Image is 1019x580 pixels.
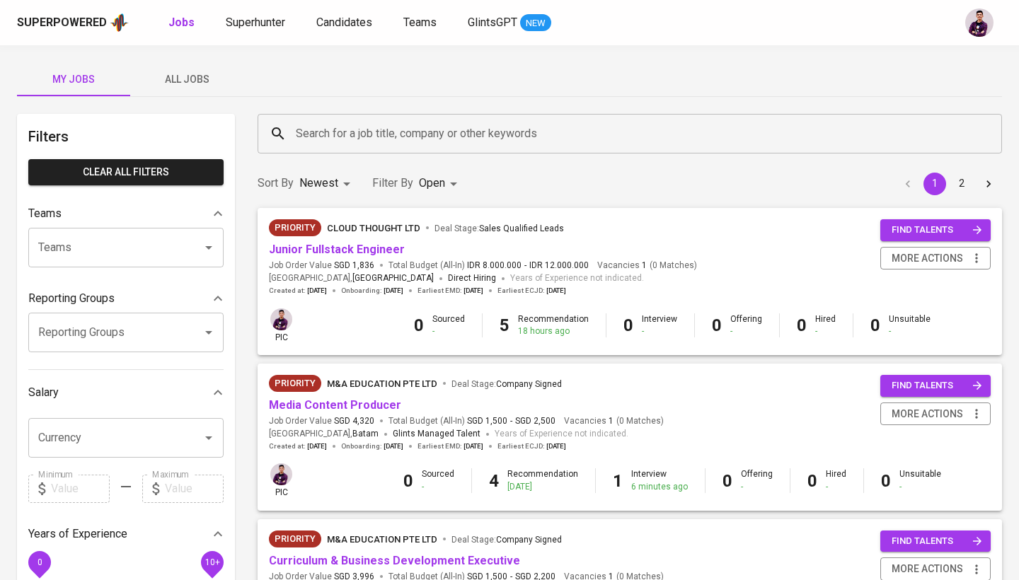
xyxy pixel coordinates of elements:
input: Value [51,475,110,503]
button: Go to next page [977,173,1000,195]
span: Open [419,176,445,190]
b: 0 [414,315,424,335]
span: M&A Education Pte Ltd [327,378,437,389]
span: Years of Experience not indicated. [495,427,628,441]
span: Priority [269,532,321,546]
span: Superhunter [226,16,285,29]
span: Deal Stage : [451,535,562,545]
span: [DATE] [464,286,483,296]
span: SGD 1,500 [467,415,507,427]
span: Cloud Thought LTD [327,223,420,233]
div: - [815,325,836,337]
b: 1 [613,471,623,491]
div: Interview [631,468,688,492]
div: 18 hours ago [518,325,589,337]
img: app logo [110,12,129,33]
div: Unsuitable [899,468,941,492]
span: 1 [606,415,614,427]
span: Created at : [269,441,327,451]
button: find talents [880,375,991,397]
b: 0 [722,471,732,491]
span: 0 [37,557,42,567]
span: find talents [892,222,982,238]
span: Earliest EMD : [418,286,483,296]
span: Earliest ECJD : [497,441,566,451]
span: GlintsGPT [468,16,517,29]
span: Vacancies ( 0 Matches ) [564,415,664,427]
img: erwin@glints.com [965,8,994,37]
span: more actions [892,560,963,578]
span: find talents [892,533,982,550]
span: NEW [520,16,551,30]
span: 10+ [205,557,219,567]
div: Recommendation [518,313,589,337]
span: Onboarding : [341,441,403,451]
span: IDR 8.000.000 [467,260,522,272]
b: 0 [712,315,722,335]
span: SGD 4,320 [334,415,374,427]
a: Candidates [316,14,375,32]
span: M&A Education Pte Ltd [327,534,437,545]
span: SGD 1,836 [334,260,374,272]
div: - [422,481,454,493]
div: Salary [28,378,224,407]
b: 0 [807,471,817,491]
div: - [889,325,931,337]
span: find talents [892,378,982,394]
p: Years of Experience [28,526,127,543]
div: New Job received from Demand Team [269,375,321,392]
div: Reporting Groups [28,284,224,313]
button: find talents [880,219,991,241]
div: Open [419,170,462,197]
div: Teams [28,199,224,228]
div: 6 minutes ago [631,481,688,493]
span: IDR 12.000.000 [529,260,589,272]
span: Years of Experience not indicated. [510,272,644,286]
a: GlintsGPT NEW [468,14,551,32]
input: Value [165,475,224,503]
div: Interview [642,313,677,337]
span: - [510,415,512,427]
button: Open [199,238,219,257]
div: [DATE] [507,481,578,493]
span: Company Signed [496,379,562,389]
span: more actions [892,250,963,267]
span: Deal Stage : [451,379,562,389]
nav: pagination navigation [894,173,1002,195]
a: Curriculum & Business Development Executive [269,554,520,567]
div: Hired [815,313,836,337]
div: - [826,481,846,493]
span: - [524,260,526,272]
span: [GEOGRAPHIC_DATA] [352,272,434,286]
span: [DATE] [546,286,566,296]
a: Superpoweredapp logo [17,12,129,33]
span: Job Order Value [269,415,374,427]
div: Hired [826,468,846,492]
p: Newest [299,175,338,192]
div: - [642,325,677,337]
span: [DATE] [307,441,327,451]
span: Glints Managed Talent [393,429,480,439]
span: [DATE] [384,286,403,296]
span: Job Order Value [269,260,374,272]
div: - [899,481,941,493]
span: Total Budget (All-In) [388,415,555,427]
span: Direct Hiring [448,273,496,283]
span: Candidates [316,16,372,29]
span: Priority [269,221,321,235]
span: [DATE] [546,441,566,451]
div: - [730,325,762,337]
div: Offering [741,468,773,492]
button: find talents [880,530,991,552]
h6: Filters [28,125,224,148]
span: All Jobs [139,71,235,88]
span: Priority [269,376,321,390]
div: pic [269,462,294,499]
span: 1 [640,260,647,272]
b: 0 [623,315,633,335]
p: Filter By [372,175,413,192]
div: New Job received from Demand Team [269,219,321,236]
span: Earliest EMD : [418,441,483,451]
span: [DATE] [307,286,327,296]
a: Media Content Producer [269,398,401,412]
